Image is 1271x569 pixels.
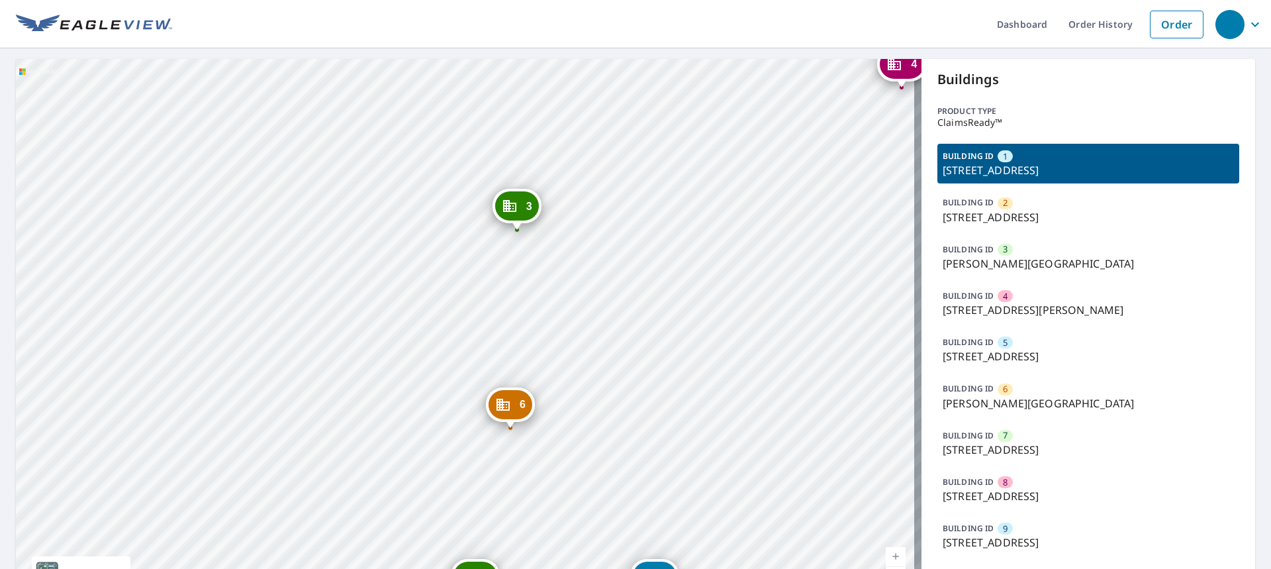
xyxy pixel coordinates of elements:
[943,336,994,348] p: BUILDING ID
[943,430,994,441] p: BUILDING ID
[943,162,1234,178] p: [STREET_ADDRESS]
[877,47,926,88] div: Dropped pin, building 4, Commercial property, 512 S Hiram St Wichita, KS 67213
[1150,11,1203,38] a: Order
[1003,336,1008,349] span: 5
[1003,523,1008,535] span: 9
[943,290,994,301] p: BUILDING ID
[943,476,994,488] p: BUILDING ID
[526,201,532,211] span: 3
[911,59,917,69] span: 4
[1003,290,1008,303] span: 4
[937,117,1239,128] p: ClaimsReady™
[16,15,172,34] img: EV Logo
[943,209,1234,225] p: [STREET_ADDRESS]
[1003,150,1008,163] span: 1
[486,388,535,429] div: Dropped pin, building 6, Commercial property, Everett St Wichita, KS 67213
[943,150,994,162] p: BUILDING ID
[943,197,994,208] p: BUILDING ID
[1003,429,1008,442] span: 7
[493,189,541,230] div: Dropped pin, building 3, Commercial property, Everett St Wichita, KS 67213
[520,399,526,409] span: 6
[886,547,906,567] a: Current Level 19, Zoom In
[943,523,994,534] p: BUILDING ID
[943,348,1234,364] p: [STREET_ADDRESS]
[1003,243,1008,256] span: 3
[1003,197,1008,209] span: 2
[943,256,1234,272] p: [PERSON_NAME][GEOGRAPHIC_DATA]
[937,105,1239,117] p: Product type
[937,70,1239,89] p: Buildings
[943,442,1234,458] p: [STREET_ADDRESS]
[943,395,1234,411] p: [PERSON_NAME][GEOGRAPHIC_DATA]
[943,488,1234,504] p: [STREET_ADDRESS]
[1003,476,1008,489] span: 8
[943,535,1234,550] p: [STREET_ADDRESS]
[943,302,1234,318] p: [STREET_ADDRESS][PERSON_NAME]
[943,383,994,394] p: BUILDING ID
[1003,383,1008,395] span: 6
[943,244,994,255] p: BUILDING ID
